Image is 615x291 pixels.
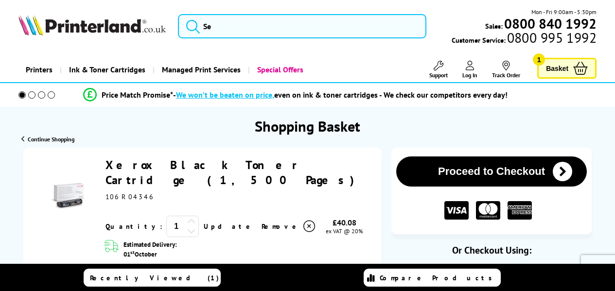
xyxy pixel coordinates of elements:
[462,71,477,79] span: Log In
[452,33,597,45] span: Customer Service:
[503,19,597,28] a: 0800 840 1992
[248,57,311,82] a: Special Offers
[60,57,153,82] a: Ink & Toner Cartridges
[18,15,166,37] a: Printerland Logo
[255,117,360,136] h1: Shopping Basket
[531,7,597,17] span: Mon - Fri 9:00am - 5:30pm
[262,219,316,234] a: Delete item from your basket
[492,61,520,79] a: Track Order
[396,156,587,187] button: Proceed to Checkout
[326,227,363,235] span: ex VAT @ 20%
[50,179,84,213] img: Xerox Black Toner Cartridge (1,500 Pages)
[5,86,586,103] li: modal_Promise
[123,240,210,258] span: Estimated Delivery: 01 October
[105,192,156,201] span: 106R04346
[173,90,508,100] div: - even on ink & toner cartridges - We check our competitors every day!
[537,58,597,79] a: Basket 1
[21,136,74,143] a: Continue Shopping
[153,57,248,82] a: Managed Print Services
[84,269,221,287] a: Recently Viewed (1)
[28,136,74,143] span: Continue Shopping
[18,15,166,35] img: Printerland Logo
[130,249,135,256] sup: st
[204,222,254,231] a: Update
[105,222,162,231] span: Quantity:
[262,222,300,231] span: Remove
[102,90,173,100] span: Price Match Promise*
[69,57,145,82] span: Ink & Toner Cartridges
[105,157,361,188] a: Xerox Black Toner Cartridge (1,500 Pages)
[504,15,597,33] b: 0800 840 1992
[316,218,372,227] div: £40.08
[485,21,503,31] span: Sales:
[429,71,448,79] span: Support
[178,14,426,38] input: Se
[506,33,597,42] span: 0800 995 1992
[546,62,568,75] span: Basket
[364,269,501,287] a: Compare Products
[176,90,274,100] span: We won’t be beaten on price,
[429,61,448,79] a: Support
[508,201,532,220] img: American Express
[391,244,592,257] div: Or Checkout Using:
[476,201,500,220] img: MASTER CARD
[90,274,219,282] span: Recently Viewed (1)
[462,61,477,79] a: Log In
[18,57,60,82] a: Printers
[380,274,497,282] span: Compare Products
[444,201,469,220] img: VISA
[533,53,545,66] span: 1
